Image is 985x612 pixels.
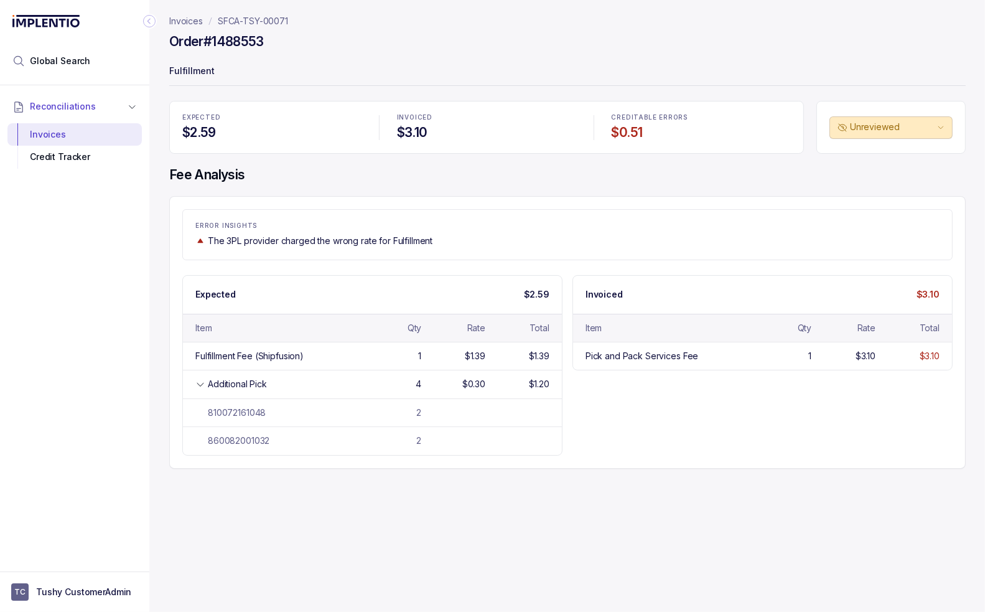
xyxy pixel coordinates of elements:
[11,583,138,601] button: User initialsTushy CustomerAdmin
[917,288,940,301] p: $3.10
[529,378,549,390] div: $1.20
[416,435,421,447] div: 2
[169,60,966,85] p: Fulfillment
[465,350,485,362] div: $1.39
[612,124,791,141] h4: $0.51
[169,15,203,27] a: Invoices
[467,322,485,334] div: Rate
[920,322,940,334] div: Total
[397,114,576,121] p: INVOICED
[798,322,812,334] div: Qty
[169,33,264,50] h4: Order #1488553
[586,322,602,334] div: Item
[30,55,90,67] span: Global Search
[586,350,698,362] div: Pick and Pack Services Fee
[36,586,131,598] p: Tushy CustomerAdmin
[208,378,267,390] div: Additional Pick
[182,114,362,121] p: EXPECTED
[857,322,875,334] div: Rate
[408,322,422,334] div: Qty
[208,235,432,247] p: The 3PL provider charged the wrong rate for Fulfillment
[850,121,935,133] p: Unreviewed
[11,583,29,601] span: User initials
[169,15,288,27] nav: breadcrumb
[530,322,549,334] div: Total
[195,322,212,334] div: Item
[195,435,269,447] div: 860082001032
[462,378,485,390] div: $0.30
[856,350,875,362] div: $3.10
[7,93,142,120] button: Reconciliations
[30,100,96,113] span: Reconciliations
[195,288,236,301] p: Expected
[829,116,953,139] button: Unreviewed
[920,350,940,362] div: $3.10
[218,15,288,27] a: SFCA-TSY-00071
[169,166,966,184] h4: Fee Analysis
[7,121,142,171] div: Reconciliations
[195,350,304,362] div: Fulfillment Fee (Shipfusion)
[195,222,940,230] p: ERROR INSIGHTS
[397,124,576,141] h4: $3.10
[416,407,421,419] div: 2
[808,350,811,362] div: 1
[524,288,549,301] p: $2.59
[142,14,157,29] div: Collapse Icon
[586,288,623,301] p: Invoiced
[612,114,791,121] p: CREDITABLE ERRORS
[195,236,205,245] img: trend image
[17,123,132,146] div: Invoices
[195,407,266,419] div: 810072161048
[418,350,421,362] div: 1
[529,350,549,362] div: $1.39
[182,124,362,141] h4: $2.59
[17,146,132,168] div: Credit Tracker
[416,378,421,390] div: 4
